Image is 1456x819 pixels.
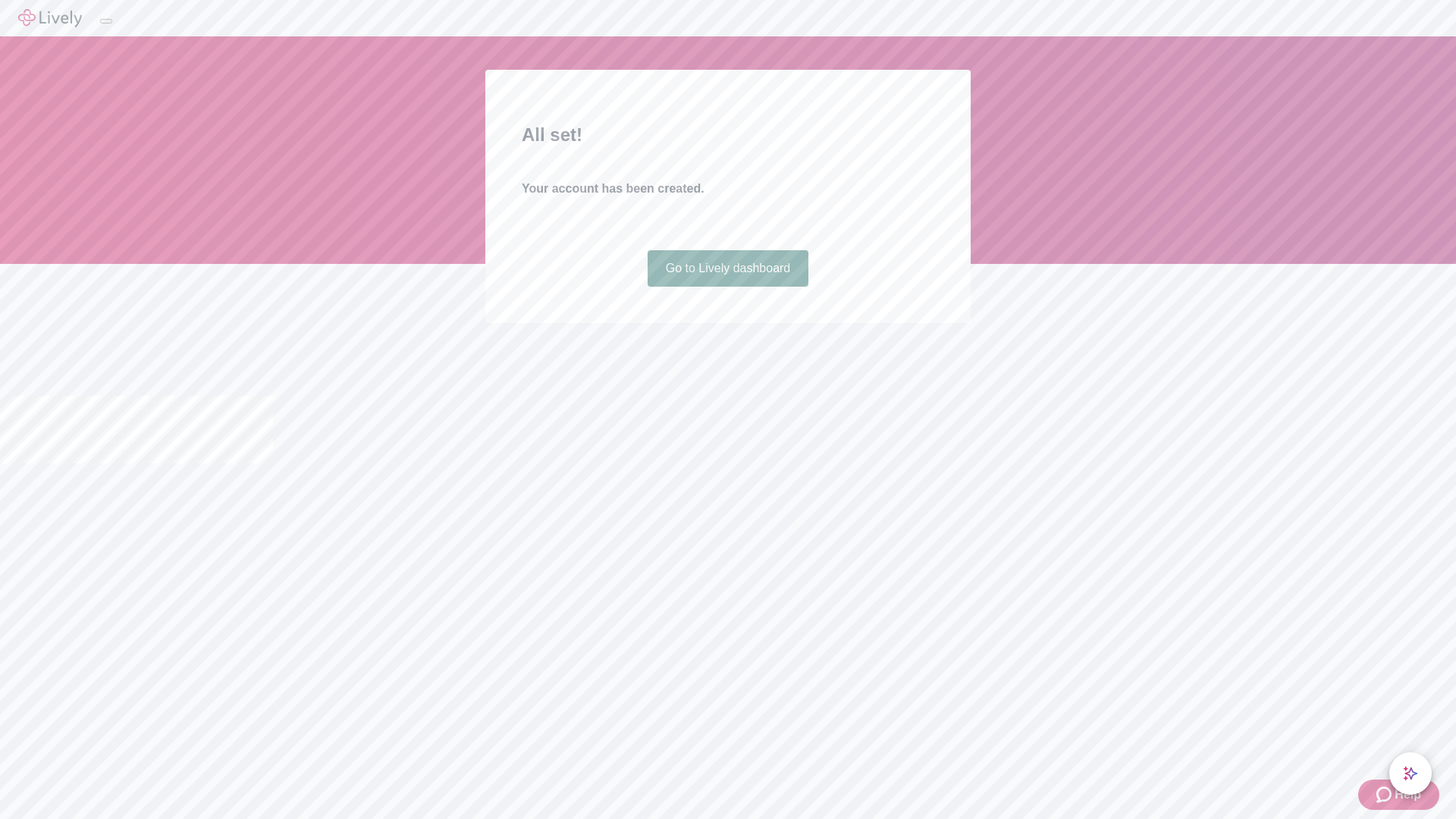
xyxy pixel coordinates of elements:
[522,180,934,198] h4: Your account has been created.
[522,121,934,149] h2: All set!
[1376,786,1395,804] svg: Zendesk support icon
[1389,752,1432,795] button: chat
[648,250,809,287] a: Go to Lively dashboard
[18,9,82,27] img: Lively
[1403,766,1418,781] svg: Lively AI Assistant
[1358,780,1439,810] button: Zendesk support iconHelp
[1395,786,1421,804] span: Help
[100,19,112,24] button: Log out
